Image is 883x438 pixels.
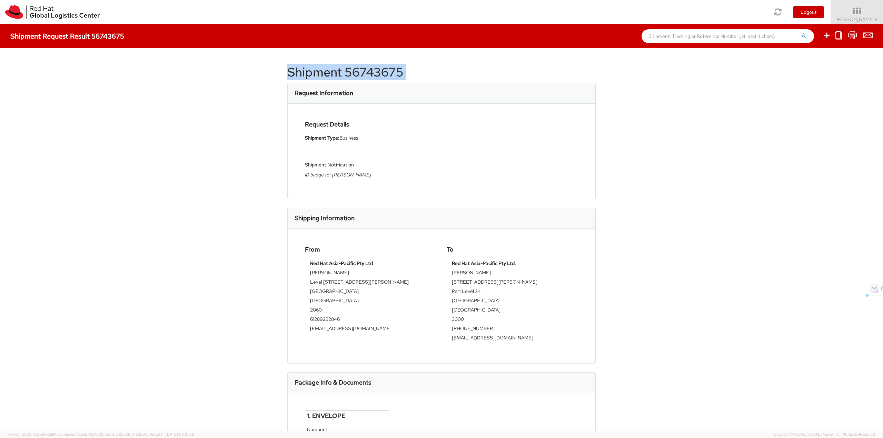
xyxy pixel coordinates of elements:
[310,269,431,278] td: [PERSON_NAME]
[5,5,100,19] img: rh-logistics-00dfa346123c4ec078e1.svg
[310,316,431,325] td: 61289232846
[452,278,573,288] td: [STREET_ADDRESS][PERSON_NAME]
[310,278,431,288] td: Level [STREET_ADDRESS][PERSON_NAME]
[310,288,431,297] td: [GEOGRAPHIC_DATA]
[8,432,103,437] span: Server: 2025.18.0-a0edd1917ac
[452,316,573,325] td: 3000
[447,246,578,253] h4: To
[305,162,436,167] h5: Shipment Notification
[452,334,573,344] td: [EMAIL_ADDRESS][DOMAIN_NAME]
[452,260,516,266] strong: Red Hat Asia-Pacific Pty Ltd.
[63,432,103,437] span: master, [DATE] 10:10:00
[326,426,328,432] strong: 1
[307,412,387,419] h4: 1. Envelope
[10,32,124,40] h4: Shipment Request Result 56743675
[105,432,194,437] span: Client: 2025.18.0-0e69584
[295,90,353,96] h3: Request Information
[452,297,573,306] td: [GEOGRAPHIC_DATA]
[310,260,373,266] strong: Red Hat Asia-Pacific Pty Ltd
[642,29,814,43] input: Shipment, Tracking or Reference Number (at least 4 chars)
[305,246,436,253] h4: From
[452,325,573,334] td: [PHONE_NUMBER]
[305,135,339,141] strong: Shipment Type:
[305,134,436,142] li: Business
[305,121,436,128] h4: Request Details
[452,288,573,297] td: Part Level 24
[452,269,573,278] td: [PERSON_NAME]
[835,16,879,22] span: [PERSON_NAME]
[452,306,573,316] td: [GEOGRAPHIC_DATA]
[310,297,431,306] td: [GEOGRAPHIC_DATA]
[310,306,431,316] td: 2060
[310,325,431,334] td: [EMAIL_ADDRESS][DOMAIN_NAME]
[287,65,596,79] h1: Shipment 56743675
[307,426,387,433] li: Number:
[793,6,824,18] button: Logout
[152,432,194,437] span: master, [DATE] 08:10:29
[305,172,371,178] i: ID badge for [PERSON_NAME]
[295,215,355,222] h3: Shipping Information
[874,17,879,22] span: ▼
[295,379,371,386] h3: Package Info & Documents
[774,432,875,437] span: Copyright © [DATE]-[DATE] Agistix Inc., All Rights Reserved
